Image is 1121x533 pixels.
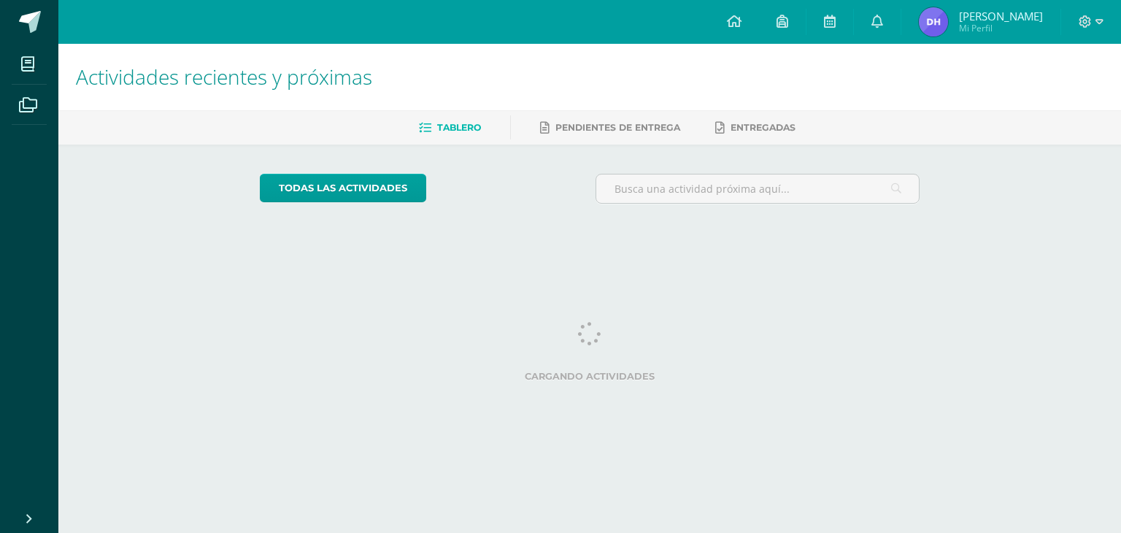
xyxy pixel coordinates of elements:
[260,371,920,382] label: Cargando actividades
[437,122,481,133] span: Tablero
[596,175,920,203] input: Busca una actividad próxima aquí...
[540,116,680,139] a: Pendientes de entrega
[731,122,796,133] span: Entregadas
[419,116,481,139] a: Tablero
[260,174,426,202] a: todas las Actividades
[919,7,948,37] img: 4cebe4dcb2c6f309324b58d99f7f867b.png
[715,116,796,139] a: Entregadas
[959,9,1043,23] span: [PERSON_NAME]
[555,122,680,133] span: Pendientes de entrega
[959,22,1043,34] span: Mi Perfil
[76,63,372,91] span: Actividades recientes y próximas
